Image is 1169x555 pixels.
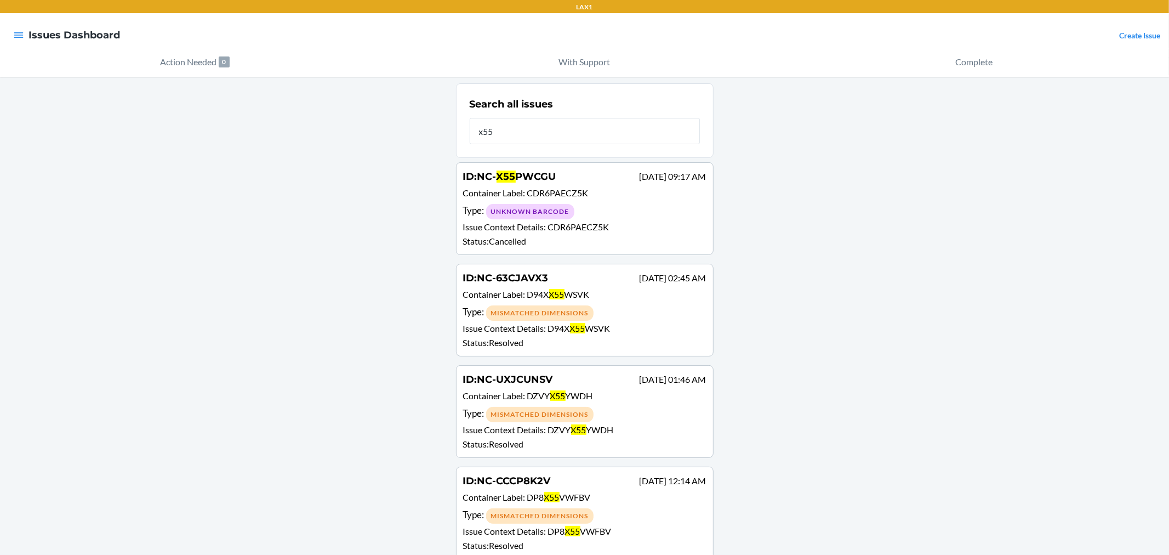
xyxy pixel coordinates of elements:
span: D94X [527,289,549,299]
span: X55 [549,289,564,299]
span: X55 [544,492,560,502]
span: NC-63CJAVX3 [477,272,549,284]
p: Status : Cancelled [463,235,706,248]
p: [DATE] 01:46 AM [640,373,706,386]
p: Status : Resolved [463,438,706,451]
a: Create Issue [1119,31,1160,40]
p: Issue Context Details : [463,322,706,335]
span: CDR6PAECZ5K [527,188,589,198]
div: Type : [463,203,706,219]
p: Issue Context Details : [463,220,706,234]
p: Status : Resolved [463,336,706,349]
span: VWFBV [560,492,591,502]
div: Mismatched Dimensions [486,305,594,321]
span: DP8 [527,492,544,502]
div: Unknown Barcode [486,204,574,219]
div: Type : [463,508,706,524]
p: 0 [219,56,230,67]
span: X55 [565,526,580,536]
p: Status : Resolved [463,539,706,552]
span: X55 [497,171,516,183]
p: Container Label : [463,186,706,202]
h4: Issues Dashboard [28,28,120,42]
h4: ID : [463,474,551,488]
span: DZVY [548,424,571,435]
span: X55 [550,390,566,401]
p: [DATE] 02:45 AM [640,271,706,285]
span: YWDH [566,390,593,401]
p: Issue Context Details : [463,423,706,437]
span: NC-UXJCUNSV [477,373,553,386]
a: ID:NC-X55PWCGU[DATE] 09:17 AMContainer Label: CDR6PAECZ5KType: Unknown BarcodeIssue Context Detai... [456,162,714,255]
a: ID:NC-UXJCUNSV[DATE] 01:46 AMContainer Label: DZVYX55YWDHType: Mismatched DimensionsIssue Context... [456,365,714,458]
span: D94X [548,323,570,333]
span: DZVY [527,390,550,401]
p: [DATE] 12:14 AM [640,474,706,488]
button: With Support [390,48,779,77]
p: Container Label : [463,389,706,405]
a: ID:NC-63CJAVX3[DATE] 02:45 AMContainer Label: D94XX55WSVKType: Mismatched DimensionsIssue Context... [456,264,714,356]
p: With Support [559,55,611,69]
span: PWCGU [516,171,556,183]
span: DP8 [548,526,565,536]
h2: Search all issues [470,97,554,111]
p: Container Label : [463,491,706,507]
span: VWFBV [580,526,612,536]
span: X55 [571,424,586,435]
p: Complete [956,55,993,69]
div: Type : [463,305,706,321]
span: WSVK [564,289,590,299]
span: X55 [570,323,585,333]
div: Type : [463,406,706,422]
span: CDR6PAECZ5K [548,222,609,232]
span: WSVK [585,323,611,333]
h4: ID : [463,169,556,184]
span: YWDH [586,424,614,435]
div: Mismatched Dimensions [486,407,594,422]
h4: ID : [463,271,549,285]
span: NC-CCCP8K2V [477,475,551,487]
p: LAX1 [577,2,593,12]
p: [DATE] 09:17 AM [640,170,706,183]
p: Container Label : [463,288,706,304]
button: Complete [779,48,1169,77]
p: Issue Context Details : [463,525,706,538]
h4: ID : [463,372,553,387]
div: Mismatched Dimensions [486,508,594,524]
span: NC- [477,171,497,183]
p: Action Needed [160,55,216,69]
